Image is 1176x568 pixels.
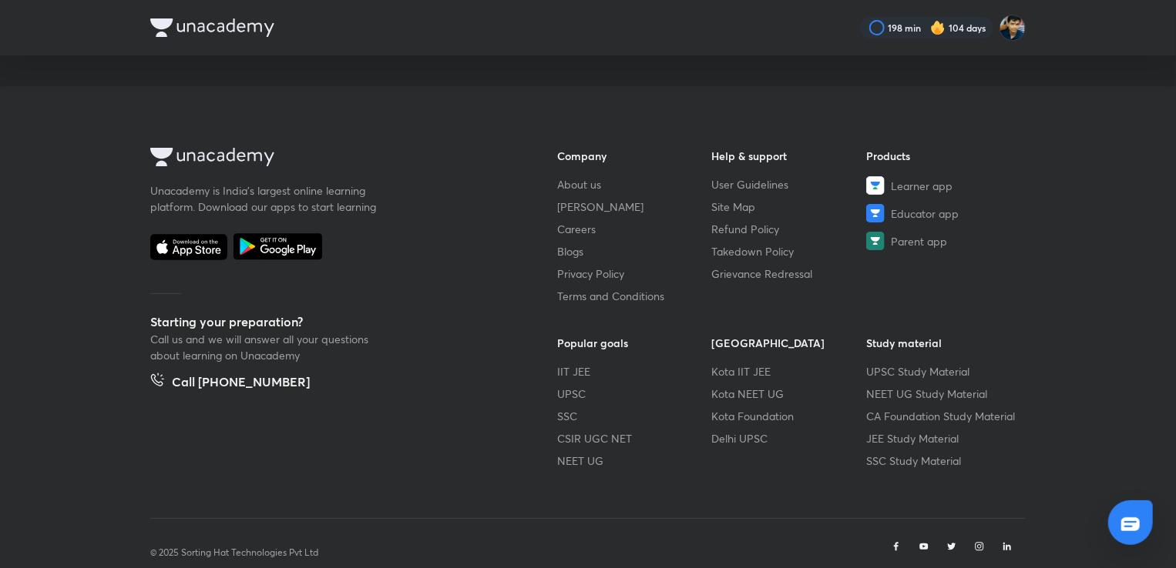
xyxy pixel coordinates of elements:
a: [PERSON_NAME] [557,199,712,215]
h6: Popular goals [557,335,712,351]
a: SSC Study Material [866,453,1021,469]
h6: Help & support [712,148,867,164]
h5: Call [PHONE_NUMBER] [172,373,310,394]
img: Educator app [866,204,885,222]
a: Kota IIT JEE [712,363,867,379]
p: Call us and we will answer all your questions about learning on Unacademy [150,331,381,363]
a: NEET UG [557,453,712,469]
a: Blogs [557,243,712,259]
h6: [GEOGRAPHIC_DATA] [712,335,867,351]
a: About us [557,176,712,192]
h5: Starting your preparation? [150,312,508,331]
img: streak [930,20,946,35]
a: Educator app [866,204,1021,222]
a: Call [PHONE_NUMBER] [150,373,310,394]
a: UPSC Study Material [866,363,1021,379]
a: Delhi UPSC [712,430,867,446]
img: Company Logo [150,18,274,37]
a: CA Foundation Study Material [866,408,1021,424]
a: IIT JEE [557,363,712,379]
span: Learner app [891,178,953,194]
a: Kota NEET UG [712,386,867,402]
p: © 2025 Sorting Hat Technologies Pvt Ltd [150,546,318,560]
img: Parent app [866,232,885,250]
a: NEET UG Study Material [866,386,1021,402]
a: Takedown Policy [712,243,867,259]
a: Careers [557,221,712,237]
a: Terms and Conditions [557,288,712,304]
a: UPSC [557,386,712,402]
img: SHREYANSH GUPTA [1000,15,1026,41]
a: Company Logo [150,148,508,170]
a: Parent app [866,232,1021,250]
a: User Guidelines [712,176,867,192]
p: Unacademy is India’s largest online learning platform. Download our apps to start learning [150,182,381,215]
a: SSC [557,408,712,424]
h6: Company [557,148,712,164]
h6: Products [866,148,1021,164]
span: Careers [557,221,596,237]
a: Privacy Policy [557,266,712,282]
span: Educator app [891,205,959,222]
img: Company Logo [150,148,274,166]
a: Site Map [712,199,867,215]
h6: Study material [866,335,1021,351]
a: Refund Policy [712,221,867,237]
a: CSIR UGC NET [557,430,712,446]
a: Grievance Redressal [712,266,867,282]
a: JEE Study Material [866,430,1021,446]
span: Parent app [891,233,947,249]
img: Learner app [866,176,885,195]
a: Learner app [866,176,1021,195]
a: Kota Foundation [712,408,867,424]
